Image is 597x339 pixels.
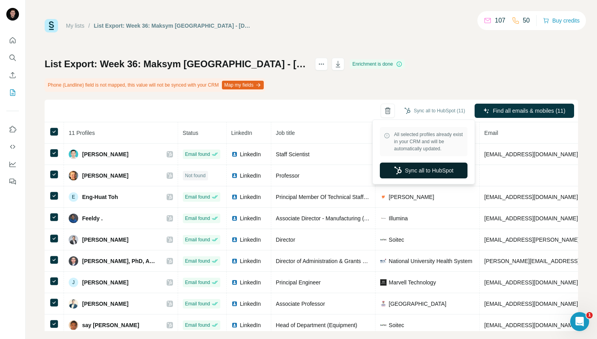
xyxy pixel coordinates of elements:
[82,321,139,329] span: say [PERSON_NAME]
[380,237,387,243] img: company-logo
[240,193,261,201] span: LinkedIn
[185,322,210,329] span: Email found
[484,301,578,307] span: [EMAIL_ADDRESS][DOMAIN_NAME]
[231,194,238,200] img: LinkedIn logo
[69,214,78,223] img: Avatar
[185,300,210,307] span: Email found
[69,150,78,159] img: Avatar
[276,279,321,286] span: Principal Engineer
[484,151,578,157] span: [EMAIL_ADDRESS][DOMAIN_NAME]
[484,279,578,286] span: [EMAIL_ADDRESS][DOMAIN_NAME]
[6,157,19,171] button: Dashboard
[82,150,128,158] span: [PERSON_NAME]
[240,321,261,329] span: LinkedIn
[484,130,498,136] span: Email
[231,322,238,328] img: LinkedIn logo
[6,122,19,136] button: Use Surfe on LinkedIn
[6,8,19,21] img: Avatar
[495,16,505,25] p: 107
[276,301,325,307] span: Associate Professor
[69,192,78,202] div: E
[6,33,19,47] button: Quick start
[69,320,78,330] img: Avatar
[394,131,464,152] span: All selected profiles already exist in your CRM and will be automatically updated.
[69,235,78,244] img: Avatar
[6,85,19,100] button: My lists
[276,215,463,222] span: Associate Director - Manufacturing (Instrument Ops [GEOGRAPHIC_DATA])
[82,300,128,308] span: [PERSON_NAME]
[389,300,447,308] span: [GEOGRAPHIC_DATA]
[82,172,128,180] span: [PERSON_NAME]
[183,130,199,136] span: Status
[240,300,261,308] span: LinkedIn
[240,172,261,180] span: LinkedIn
[231,151,238,157] img: LinkedIn logo
[69,256,78,266] img: Avatar
[350,59,405,69] div: Enrichment is done
[543,15,580,26] button: Buy credits
[380,163,467,178] button: Sync all to HubSpot
[94,22,251,30] div: List Export: Week 36: Maksym [GEOGRAPHIC_DATA] - [DATE] 00:13
[69,299,78,309] img: Avatar
[231,215,238,222] img: LinkedIn logo
[240,150,261,158] span: LinkedIn
[389,278,436,286] span: Marvell Technology
[69,130,95,136] span: 11 Profiles
[523,16,530,25] p: 50
[240,236,261,244] span: LinkedIn
[389,257,473,265] span: National University Health System
[315,58,328,70] button: actions
[66,23,84,29] a: My lists
[222,81,264,89] button: Map my fields
[380,215,387,222] img: company-logo
[389,236,404,244] span: Soitec
[389,214,408,222] span: Illumina
[493,107,565,115] span: Find all emails & mobiles (11)
[82,214,103,222] span: Feeldy .
[185,193,210,201] span: Email found
[82,278,128,286] span: [PERSON_NAME]
[6,174,19,189] button: Feedback
[185,279,210,286] span: Email found
[484,322,578,328] span: [EMAIL_ADDRESS][DOMAIN_NAME]
[82,236,128,244] span: [PERSON_NAME]
[389,321,404,329] span: Soitec
[240,214,261,222] span: LinkedIn
[399,105,471,117] button: Sync all to HubSpot (11)
[475,104,574,118] button: Find all emails & mobiles (11)
[45,78,265,92] div: Phone (Landline) field is not mapped, this value will not be synced with your CRM
[185,172,206,179] span: Not found
[240,278,261,286] span: LinkedIn
[276,258,439,264] span: Director of Administration & Grants Management | Family Medicine
[570,312,589,331] iframe: Intercom live chat
[240,257,261,265] span: LinkedIn
[380,301,387,307] img: company-logo
[69,171,78,180] img: Avatar
[276,194,407,200] span: Principal Member Of Technical Staff (Deputy Director)
[389,193,434,201] span: [PERSON_NAME]
[185,236,210,243] span: Email found
[82,193,118,201] span: Eng-Huat Toh
[484,194,578,200] span: [EMAIL_ADDRESS][DOMAIN_NAME]
[185,151,210,158] span: Email found
[185,258,210,265] span: Email found
[484,215,578,222] span: [EMAIL_ADDRESS][DOMAIN_NAME]
[276,130,295,136] span: Job title
[231,237,238,243] img: LinkedIn logo
[231,130,252,136] span: LinkedIn
[380,194,387,200] img: company-logo
[380,259,387,263] img: company-logo
[231,301,238,307] img: LinkedIn logo
[231,172,238,179] img: LinkedIn logo
[276,322,357,328] span: Head of Department (Equipment)
[380,279,387,286] img: company-logo
[231,279,238,286] img: LinkedIn logo
[276,172,300,179] span: Professor
[69,278,78,287] div: J
[231,258,238,264] img: LinkedIn logo
[45,58,308,70] h1: List Export: Week 36: Maksym [GEOGRAPHIC_DATA] - [DATE] 00:13
[88,22,90,30] li: /
[185,215,210,222] span: Email found
[276,237,295,243] span: Director
[6,140,19,154] button: Use Surfe API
